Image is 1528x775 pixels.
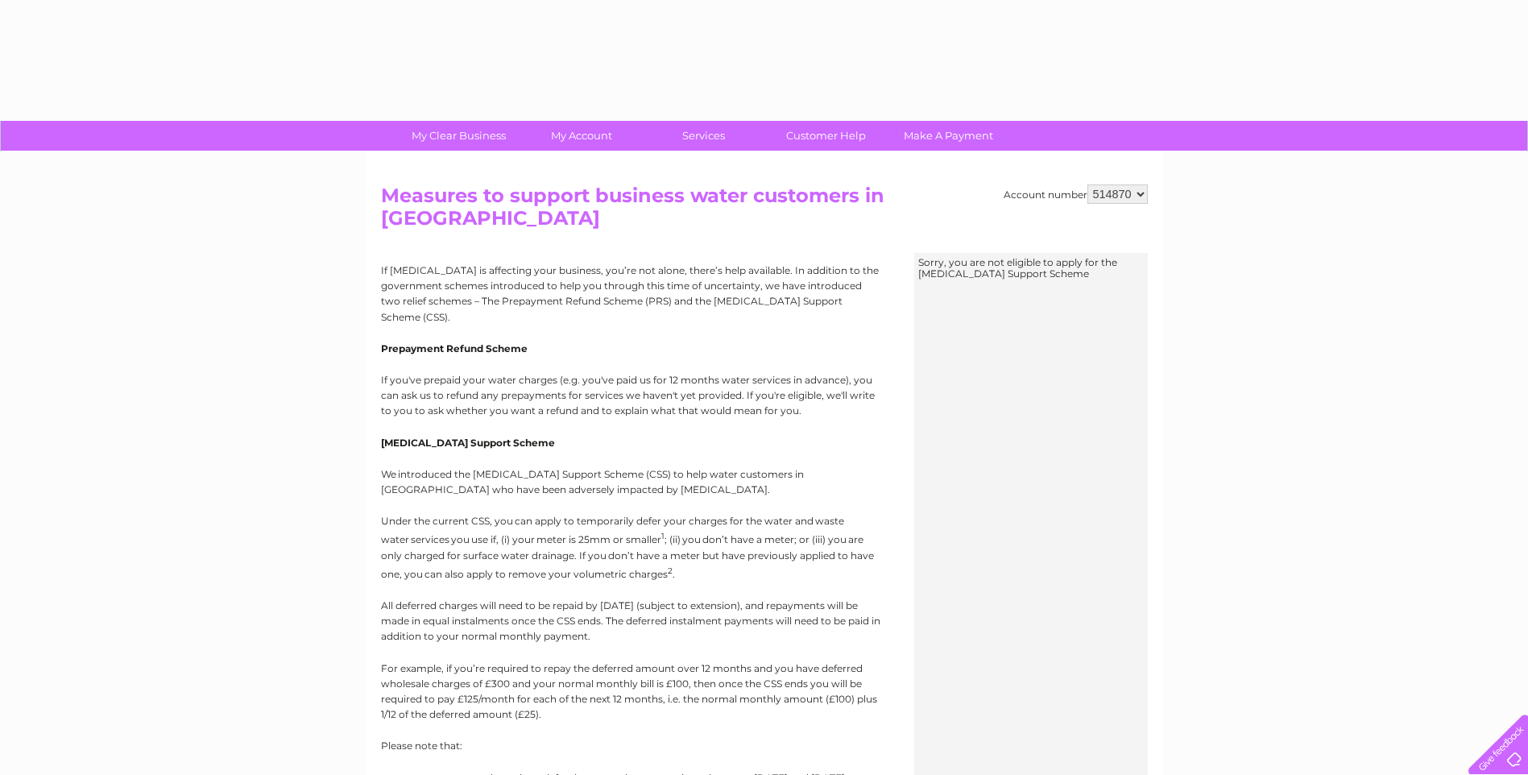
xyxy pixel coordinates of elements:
[381,661,880,723] p: For example, if you’re required to repay the deferred amount over 12 months and you have deferred...
[381,437,555,449] strong: [MEDICAL_DATA] Support Scheme
[381,466,880,497] p: We introduced the [MEDICAL_DATA] Support Scheme (CSS) to help water customers in [GEOGRAPHIC_DATA...
[392,121,525,151] a: My Clear Business
[515,121,648,151] a: My Account
[661,531,665,541] sup: 1
[882,121,1015,151] a: Make A Payment
[381,263,880,325] p: If [MEDICAL_DATA] is affecting your business, you’re not alone, there’s help available. In additi...
[381,598,880,644] p: All deferred charges will need to be repaid by [DATE] (subject to extension), and repayments will...
[637,121,770,151] a: Services
[381,342,528,354] strong: Prepayment Refund Scheme
[918,256,1117,280] span: Sorry, you are not eligible to apply for the [MEDICAL_DATA] Support Scheme
[668,566,673,576] sup: 2
[381,372,880,419] p: If you've prepaid your water charges (e.g. you've paid us for 12 months water services in advance...
[381,513,880,582] p: Under the current CSS, you can apply to temporarily defer your charges for the water and waste wa...
[381,738,880,753] p: Please note that:
[381,184,1148,237] h2: Measures to support business water customers in [GEOGRAPHIC_DATA]
[1004,184,1148,204] div: Account number
[760,121,892,151] a: Customer Help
